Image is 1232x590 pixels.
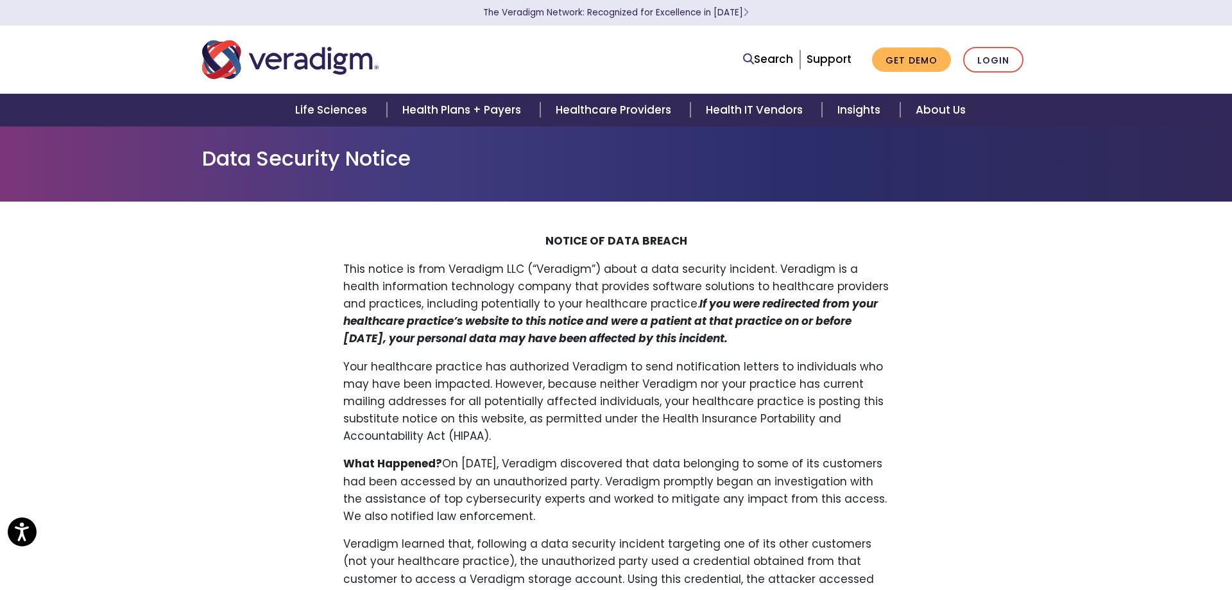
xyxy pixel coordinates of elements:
[343,358,889,446] p: Your healthcare practice has authorized Veradigm to send notification letters to individuals who ...
[690,94,822,126] a: Health IT Vendors
[807,51,851,67] a: Support
[202,39,379,81] img: Veradigm logo
[387,94,540,126] a: Health Plans + Payers
[743,51,793,68] a: Search
[343,456,442,471] strong: What Happened?
[343,261,889,348] p: This notice is from Veradigm LLC (“Veradigm”) about a data security incident. Veradigm is a healt...
[202,146,1030,171] h1: Data Security Notice
[872,48,951,73] a: Get Demo
[743,6,749,19] span: Learn More
[545,233,687,248] strong: NOTICE OF DATA BREACH
[900,94,981,126] a: About Us
[343,296,878,346] strong: If you were redirected from your healthcare practice’s website to this notice and were a patient ...
[280,94,386,126] a: Life Sciences
[822,94,900,126] a: Insights
[963,47,1023,73] a: Login
[540,94,690,126] a: Healthcare Providers
[483,6,749,19] a: The Veradigm Network: Recognized for Excellence in [DATE]Learn More
[343,455,889,525] p: On [DATE], Veradigm discovered that data belonging to some of its customers had been accessed by ...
